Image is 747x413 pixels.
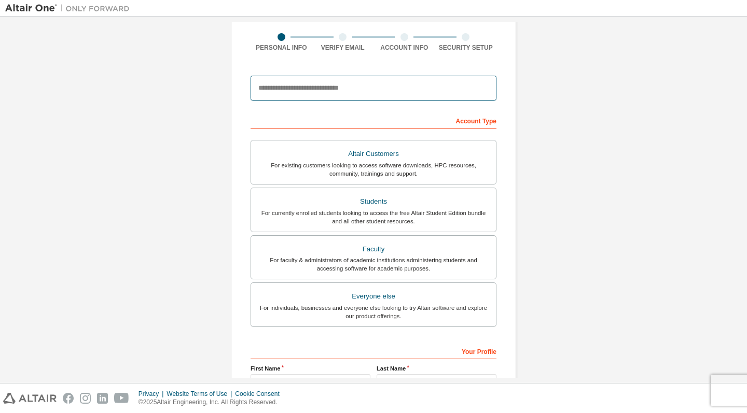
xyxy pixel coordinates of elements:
div: Students [257,194,490,209]
div: For currently enrolled students looking to access the free Altair Student Edition bundle and all ... [257,209,490,225]
div: For faculty & administrators of academic institutions administering students and accessing softwa... [257,256,490,273]
div: Verify Email [312,44,374,52]
img: altair_logo.svg [3,393,57,404]
img: facebook.svg [63,393,74,404]
div: Cookie Consent [235,390,285,398]
div: Account Info [374,44,435,52]
p: © 2025 Altair Engineering, Inc. All Rights Reserved. [139,398,286,407]
img: Altair One [5,3,135,13]
div: For individuals, businesses and everyone else looking to try Altair software and explore our prod... [257,304,490,320]
div: Account Type [251,112,496,129]
label: Last Name [377,364,496,373]
div: For existing customers looking to access software downloads, HPC resources, community, trainings ... [257,161,490,178]
img: linkedin.svg [97,393,108,404]
div: Your Profile [251,343,496,359]
div: Everyone else [257,289,490,304]
img: youtube.svg [114,393,129,404]
div: Security Setup [435,44,497,52]
img: instagram.svg [80,393,91,404]
div: Faculty [257,242,490,257]
div: Altair Customers [257,147,490,161]
div: Personal Info [251,44,312,52]
div: Website Terms of Use [167,390,235,398]
div: Privacy [139,390,167,398]
label: First Name [251,364,370,373]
